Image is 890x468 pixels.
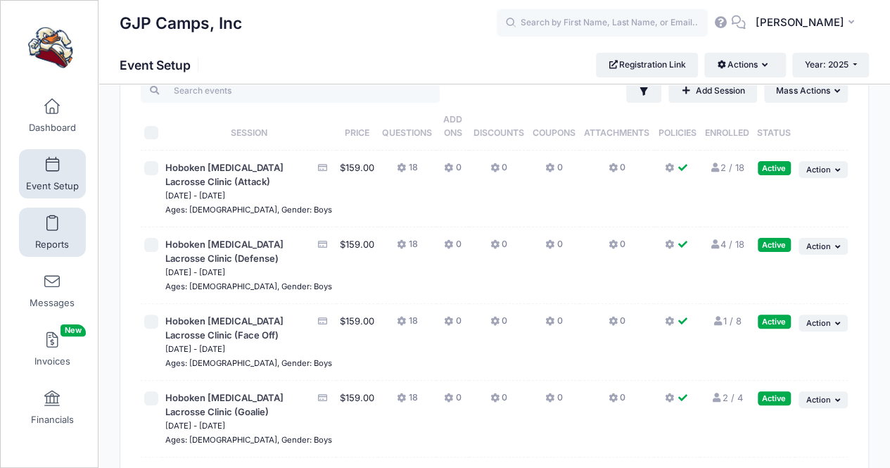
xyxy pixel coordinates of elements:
a: 2 / 4 [711,392,742,403]
th: Attachments [580,103,654,151]
a: Dashboard [19,91,86,140]
button: 0 [608,161,625,182]
span: Action [806,318,830,328]
span: Event Setup [26,180,79,192]
div: Active [758,161,791,175]
button: 0 [545,391,562,412]
a: 1 / 8 [712,315,742,327]
span: New [61,324,86,336]
a: 4 / 18 [709,239,744,250]
span: Messages [30,297,75,309]
td: $159.00 [336,227,378,304]
small: [DATE] - [DATE] [165,344,225,354]
a: Reports [19,208,86,257]
button: 0 [444,315,461,335]
span: Add Ons [443,114,462,138]
button: 0 [490,238,507,258]
td: $159.00 [336,151,378,227]
a: Messages [19,266,86,315]
button: Action [799,391,848,408]
button: 0 [608,391,625,412]
th: Coupons [528,103,580,151]
span: Year: 2025 [805,59,848,70]
button: 0 [608,315,625,335]
span: Financials [31,414,74,426]
button: 0 [608,238,625,258]
button: 18 [397,238,417,258]
button: 0 [490,315,507,335]
span: Hoboken [MEDICAL_DATA] Lacrosse Clinic (Attack) [165,162,284,187]
a: InvoicesNew [19,324,86,374]
button: 0 [444,161,461,182]
div: Active [758,238,791,251]
button: 18 [397,161,417,182]
small: Ages: [DEMOGRAPHIC_DATA], Gender: Boys [165,435,332,445]
i: Accepting Credit Card Payments [317,393,328,403]
th: Discounts [469,103,528,151]
a: Registration Link [596,53,698,77]
button: Action [799,161,848,178]
th: Policies [654,103,700,151]
button: Actions [704,53,785,77]
span: Invoices [34,355,70,367]
span: Discounts [473,127,524,138]
th: Enrolled [700,103,753,151]
button: Action [799,315,848,331]
button: 0 [545,315,562,335]
button: Mass Actions [764,79,848,103]
a: GJP Camps, Inc [1,15,99,82]
th: Add Ons [436,103,469,151]
span: Hoboken [MEDICAL_DATA] Lacrosse Clinic (Goalie) [165,392,284,417]
img: GJP Camps, Inc [24,22,77,75]
span: Dashboard [29,122,76,134]
span: Hoboken [MEDICAL_DATA] Lacrosse Clinic (Face Off) [165,315,284,341]
span: Action [806,165,830,175]
button: 0 [444,391,461,412]
small: Ages: [DEMOGRAPHIC_DATA], Gender: Boys [165,205,332,215]
span: Mass Actions [776,85,829,96]
th: Questions [378,103,436,151]
th: Session [162,103,336,151]
div: Active [758,391,791,405]
input: Search by First Name, Last Name, or Email... [497,9,708,37]
button: 0 [490,161,507,182]
th: Status [754,103,795,151]
button: [PERSON_NAME] [746,7,869,39]
h1: GJP Camps, Inc [120,7,242,39]
small: Ages: [DEMOGRAPHIC_DATA], Gender: Boys [165,358,332,368]
button: Action [799,238,848,255]
button: 0 [545,238,562,258]
span: Reports [35,239,69,251]
a: Event Setup [19,149,86,198]
h1: Event Setup [120,58,203,72]
td: $159.00 [336,381,378,457]
span: [PERSON_NAME] [755,15,844,30]
span: Policies [658,127,696,138]
small: [DATE] - [DATE] [165,267,225,277]
span: Hoboken [MEDICAL_DATA] Lacrosse Clinic (Defense) [165,239,284,264]
span: Questions [382,127,432,138]
button: 18 [397,391,417,412]
a: 2 / 18 [709,162,744,173]
button: Year: 2025 [792,53,869,77]
td: $159.00 [336,304,378,381]
small: [DATE] - [DATE] [165,421,225,431]
i: Accepting Credit Card Payments [317,240,328,249]
span: Attachments [584,127,649,138]
button: 0 [444,238,461,258]
span: Coupons [533,127,576,138]
a: Financials [19,383,86,432]
th: Price [336,103,378,151]
span: Action [806,241,830,251]
button: 0 [545,161,562,182]
div: Active [758,315,791,328]
button: 0 [490,391,507,412]
button: 18 [397,315,417,335]
i: Accepting Credit Card Payments [317,317,328,326]
small: Ages: [DEMOGRAPHIC_DATA], Gender: Boys [165,282,332,291]
i: Accepting Credit Card Payments [317,163,328,172]
small: [DATE] - [DATE] [165,191,225,201]
span: Action [806,395,830,405]
input: Search events [141,79,440,103]
a: Add Session [668,79,757,103]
